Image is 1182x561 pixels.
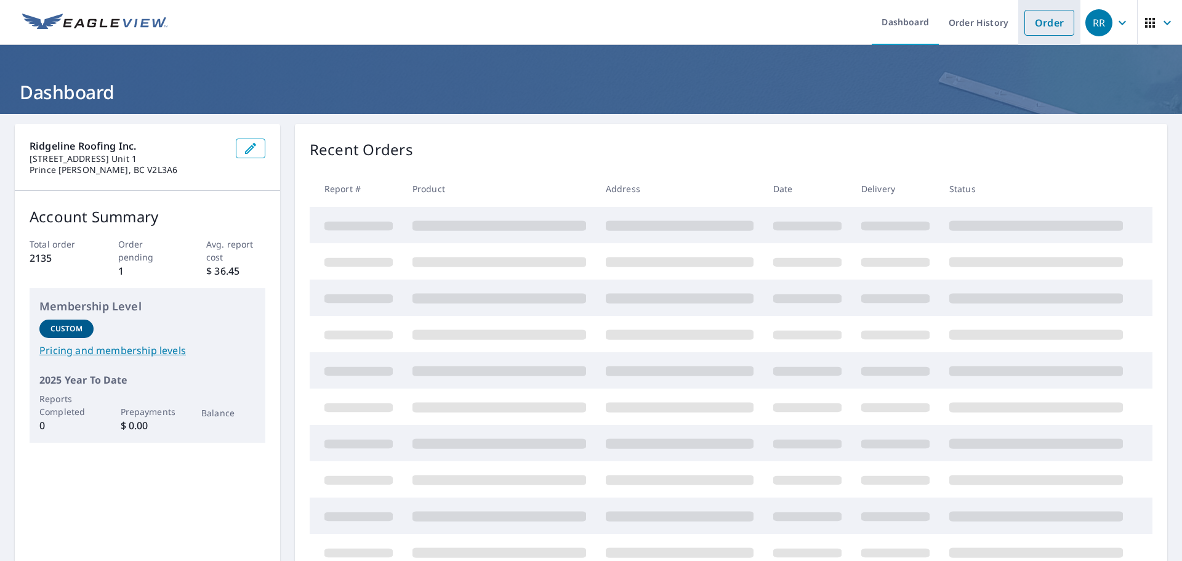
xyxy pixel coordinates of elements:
p: Ridgeline Roofing Inc. [30,139,226,153]
p: [STREET_ADDRESS] Unit 1 [30,153,226,164]
img: EV Logo [22,14,167,32]
p: $ 36.45 [206,264,265,278]
p: Custom [50,323,82,334]
p: Order pending [118,238,177,264]
p: Prince [PERSON_NAME], BC V2L3A6 [30,164,226,176]
p: Total order [30,238,89,251]
div: RR [1085,9,1112,36]
a: Pricing and membership levels [39,343,255,358]
p: Account Summary [30,206,265,228]
p: 1 [118,264,177,278]
p: Prepayments [121,405,175,418]
p: Membership Level [39,298,255,315]
th: Status [939,171,1133,207]
p: 0 [39,418,94,433]
th: Delivery [851,171,939,207]
p: $ 0.00 [121,418,175,433]
p: Balance [201,406,255,419]
th: Address [596,171,763,207]
p: Reports Completed [39,392,94,418]
p: 2025 Year To Date [39,373,255,387]
a: Order [1024,10,1074,36]
p: Avg. report cost [206,238,265,264]
p: 2135 [30,251,89,265]
th: Date [763,171,851,207]
p: Recent Orders [310,139,413,161]
th: Product [403,171,596,207]
th: Report # [310,171,403,207]
h1: Dashboard [15,79,1167,105]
